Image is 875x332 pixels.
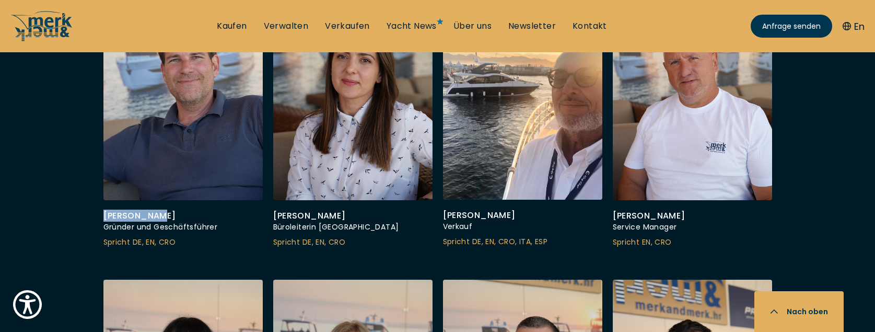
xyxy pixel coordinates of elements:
[10,288,44,322] button: Show Accessibility Preferences
[443,221,602,233] div: Verkauf
[443,210,602,221] div: [PERSON_NAME]
[754,291,844,332] button: Nach oben
[613,221,772,234] div: Service Manager
[273,221,433,234] div: Büroleiterin [GEOGRAPHIC_DATA]
[133,237,176,247] span: DE, EN, CRO
[751,15,832,38] a: Anfrage senden
[613,236,772,249] div: Spricht
[843,19,865,33] button: En
[387,20,437,32] a: Yacht News
[103,211,263,221] div: [PERSON_NAME]
[453,20,492,32] a: Über uns
[762,21,821,32] span: Anfrage senden
[443,236,602,248] div: Spricht
[103,236,263,249] div: Spricht
[103,221,263,234] div: Gründer und Geschäftsführer
[472,236,547,247] span: DE, EN, CRO, ITA, ESP
[264,20,309,32] a: Verwalten
[302,237,345,247] span: DE, EN, CRO
[325,20,370,32] a: Verkaufen
[273,236,433,249] div: Spricht
[217,20,247,32] a: Kaufen
[573,20,607,32] a: Kontakt
[613,211,772,221] div: [PERSON_NAME]
[273,211,433,221] div: [PERSON_NAME]
[508,20,556,32] a: Newsletter
[642,237,672,247] span: EN, CRO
